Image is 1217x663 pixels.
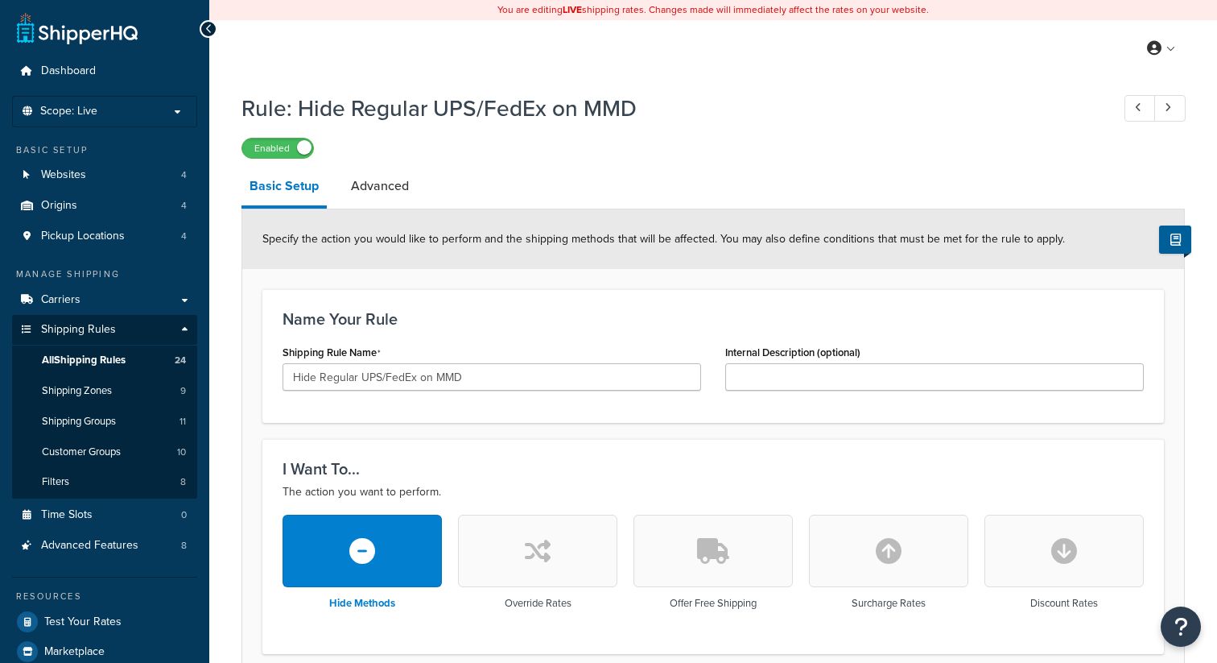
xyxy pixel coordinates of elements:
[177,445,186,459] span: 10
[505,598,571,609] h3: Override Rates
[12,531,197,561] a: Advanced Features8
[12,467,197,497] a: Filters8
[12,590,197,603] div: Resources
[12,315,197,499] li: Shipping Rules
[41,199,77,213] span: Origins
[12,143,197,157] div: Basic Setup
[180,384,186,398] span: 9
[12,407,197,437] a: Shipping Groups11
[42,475,69,489] span: Filters
[12,376,197,406] li: Shipping Zones
[283,483,1144,502] p: The action you want to perform.
[1161,607,1201,647] button: Open Resource Center
[181,168,187,182] span: 4
[1154,95,1186,122] a: Next Record
[41,293,80,307] span: Carriers
[181,539,187,553] span: 8
[12,160,197,190] a: Websites4
[1030,598,1098,609] h3: Discount Rates
[40,105,97,118] span: Scope: Live
[42,354,126,367] span: All Shipping Rules
[1124,95,1156,122] a: Previous Record
[181,508,187,522] span: 0
[1159,226,1191,254] button: Show Help Docs
[241,93,1095,124] h1: Rule: Hide Regular UPS/FedEx on MMD
[41,64,96,78] span: Dashboard
[241,167,327,209] a: Basic Setup
[41,230,125,243] span: Pickup Locations
[670,598,757,609] h3: Offer Free Shipping
[563,2,582,17] b: LIVE
[42,384,112,398] span: Shipping Zones
[12,500,197,530] a: Time Slots0
[12,467,197,497] li: Filters
[41,168,86,182] span: Websites
[12,191,197,221] li: Origins
[262,230,1065,247] span: Specify the action you would like to perform and the shipping methods that will be affected. You ...
[12,56,197,86] a: Dashboard
[283,460,1144,478] h3: I Want To...
[181,230,187,243] span: 4
[179,415,186,429] span: 11
[725,346,860,358] label: Internal Description (optional)
[41,539,138,553] span: Advanced Features
[12,285,197,315] a: Carriers
[12,437,197,467] a: Customer Groups10
[12,222,197,251] a: Pickup Locations4
[44,645,105,659] span: Marketplace
[329,598,395,609] h3: Hide Methods
[42,445,121,459] span: Customer Groups
[12,437,197,467] li: Customer Groups
[12,500,197,530] li: Time Slots
[41,508,93,522] span: Time Slots
[283,346,381,359] label: Shipping Rule Name
[12,376,197,406] a: Shipping Zones9
[12,607,197,636] a: Test Your Rates
[852,598,926,609] h3: Surcharge Rates
[180,475,186,489] span: 8
[12,315,197,345] a: Shipping Rules
[343,167,417,205] a: Advanced
[12,346,197,375] a: AllShipping Rules24
[283,310,1144,328] h3: Name Your Rule
[12,191,197,221] a: Origins4
[175,354,186,367] span: 24
[12,222,197,251] li: Pickup Locations
[242,139,313,158] label: Enabled
[12,267,197,281] div: Manage Shipping
[181,199,187,213] span: 4
[44,615,122,629] span: Test Your Rates
[42,415,116,429] span: Shipping Groups
[12,531,197,561] li: Advanced Features
[12,407,197,437] li: Shipping Groups
[12,160,197,190] li: Websites
[41,323,116,337] span: Shipping Rules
